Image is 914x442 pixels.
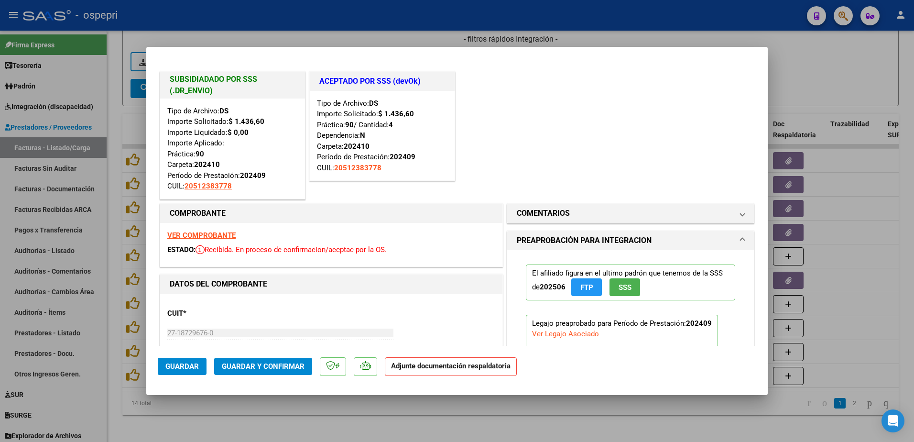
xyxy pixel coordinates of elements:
[391,362,511,370] strong: Adjunte documentación respaldatoria
[517,208,570,219] h1: COMENTARIOS
[167,106,298,192] div: Tipo de Archivo: Importe Solicitado: Importe Liquidado: Importe Aplicado: Práctica: Carpeta: Perí...
[571,278,602,296] button: FTP
[228,117,264,126] strong: $ 1.436,60
[540,283,566,291] strong: 202506
[317,98,447,174] div: Tipo de Archivo: Importe Solicitado: Práctica: / Cantidad: Dependencia: Carpeta: Período de Prest...
[507,231,754,250] mat-expansion-panel-header: PREAPROBACIÓN PARA INTEGRACION
[185,182,232,190] span: 20512383778
[360,131,365,140] strong: N
[240,171,266,180] strong: 202409
[881,409,904,432] div: Open Intercom Messenger
[619,283,631,292] span: SSS
[170,74,295,97] h1: SUBSIDIADADO POR SSS (.DR_ENVIO)
[344,142,370,151] strong: 202410
[686,319,712,328] strong: 202409
[222,362,305,371] span: Guardar y Confirmar
[194,160,220,169] strong: 202410
[167,245,196,254] span: ESTADO:
[378,110,414,118] strong: $ 1.436,60
[167,308,266,319] p: CUIT
[389,121,393,129] strong: 4
[170,209,226,218] strong: COMPROBANTE
[158,358,207,375] button: Guardar
[167,231,236,240] a: VER COMPROBANTE
[517,235,652,246] h1: PREAPROBACIÓN PARA INTEGRACION
[219,107,228,115] strong: DS
[214,358,312,375] button: Guardar y Confirmar
[369,99,378,108] strong: DS
[507,204,754,223] mat-expansion-panel-header: COMENTARIOS
[228,128,249,137] strong: $ 0,00
[170,279,267,288] strong: DATOS DEL COMPROBANTE
[319,76,445,87] h1: ACEPTADO POR SSS (devOk)
[345,121,354,129] strong: 90
[196,245,387,254] span: Recibida. En proceso de confirmacion/aceptac por la OS.
[526,315,718,431] p: Legajo preaprobado para Período de Prestación:
[526,265,735,300] p: El afiliado figura en el ultimo padrón que tenemos de la SSS de
[580,283,593,292] span: FTP
[609,278,640,296] button: SSS
[196,150,204,158] strong: 90
[532,329,599,339] div: Ver Legajo Asociado
[165,362,199,371] span: Guardar
[390,153,415,161] strong: 202409
[334,164,381,172] span: 20512383778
